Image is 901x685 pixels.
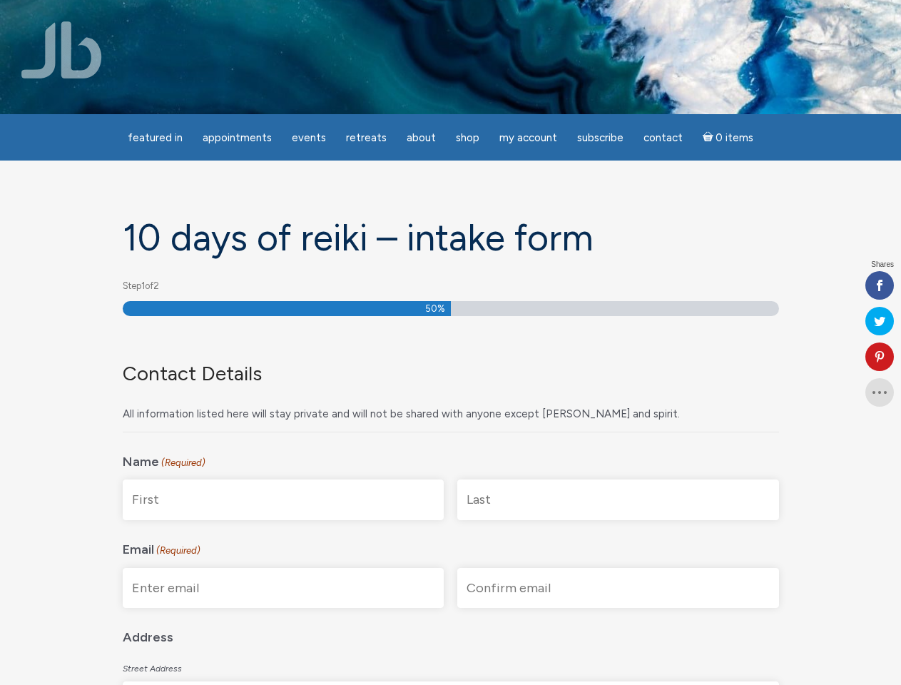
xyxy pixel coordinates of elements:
[21,21,102,78] img: Jamie Butler. The Everyday Medium
[407,131,436,144] span: About
[194,124,280,152] a: Appointments
[499,131,557,144] span: My Account
[123,532,779,562] legend: Email
[456,131,479,144] span: Shop
[703,131,716,144] i: Cart
[398,124,444,152] a: About
[119,124,191,152] a: featured in
[153,280,159,291] span: 2
[643,131,683,144] span: Contact
[123,218,779,258] h1: 10 days of Reiki – Intake form
[447,124,488,152] a: Shop
[123,394,768,425] div: All information listed here will stay private and will not be shared with anyone except [PERSON_N...
[577,131,623,144] span: Subscribe
[123,568,444,609] input: Enter email
[155,540,200,562] span: (Required)
[283,124,335,152] a: Events
[569,124,632,152] a: Subscribe
[123,619,779,649] legend: Address
[491,124,566,152] a: My Account
[123,654,779,680] label: Street Address
[457,479,779,520] input: Last
[425,301,445,316] span: 50%
[123,275,779,298] p: Step of
[346,131,387,144] span: Retreats
[337,124,395,152] a: Retreats
[871,261,894,268] span: Shares
[123,479,444,520] input: First
[716,133,753,143] span: 0 items
[292,131,326,144] span: Events
[128,131,183,144] span: featured in
[457,568,779,609] input: Confirm email
[123,444,779,475] legend: Name
[694,123,763,152] a: Cart0 items
[203,131,272,144] span: Appointments
[123,362,768,386] h3: Contact Details
[160,452,205,475] span: (Required)
[635,124,691,152] a: Contact
[141,280,145,291] span: 1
